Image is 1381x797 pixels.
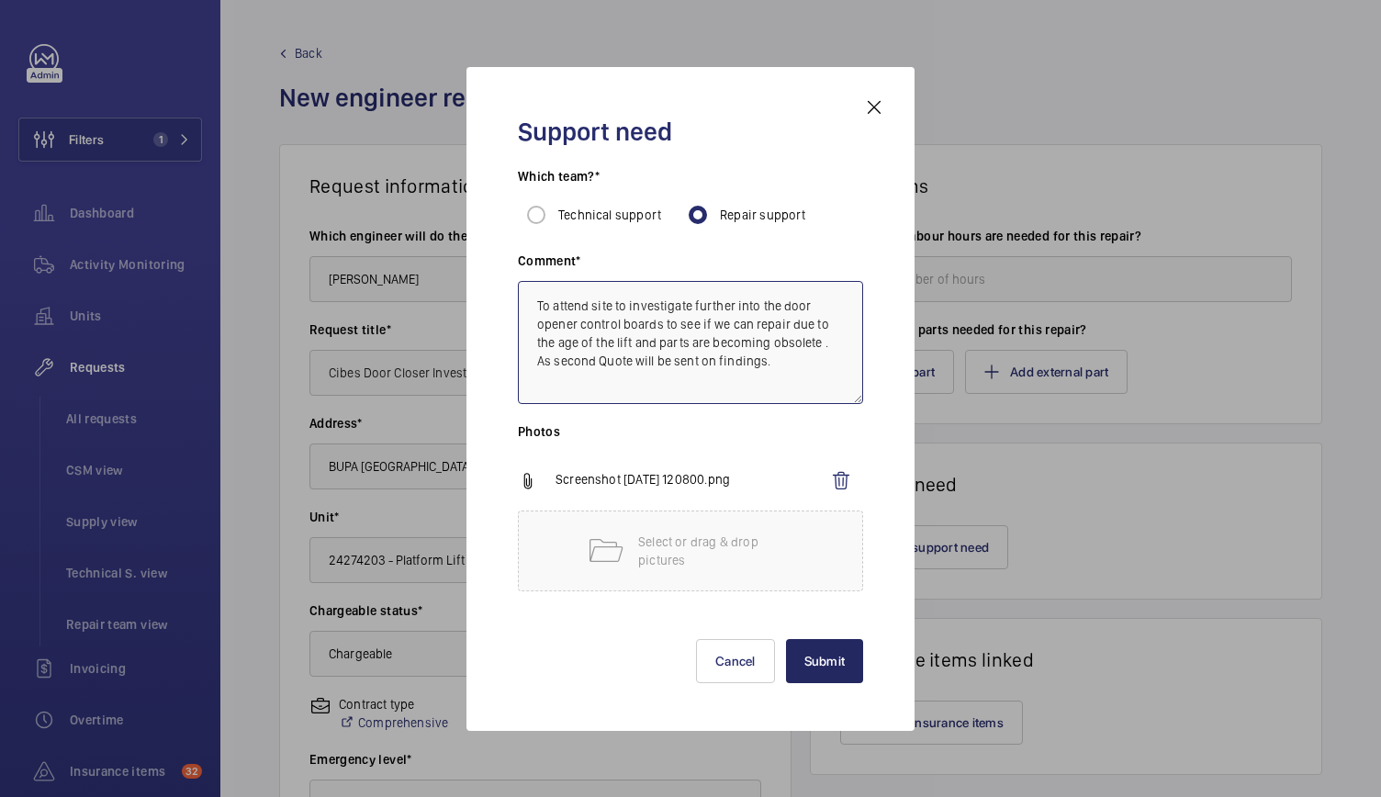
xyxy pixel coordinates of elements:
[556,470,819,492] p: Screenshot [DATE] 120800.png
[786,639,864,683] button: Submit
[720,208,806,222] span: Repair support
[638,533,794,569] p: Select or drag & drop pictures
[518,167,863,196] h3: Which team?*
[518,422,863,452] h3: Photos
[558,208,661,222] span: Technical support
[518,115,863,149] h2: Support need
[518,252,863,281] h3: Comment*
[696,639,775,683] button: Cancel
